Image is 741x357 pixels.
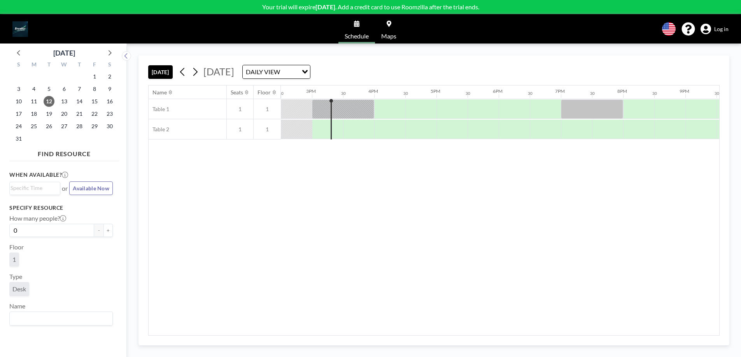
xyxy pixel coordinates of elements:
div: 30 [528,91,533,96]
span: Thursday, August 14, 2025 [74,96,85,107]
span: Table 1 [149,106,169,113]
img: organization-logo [12,21,28,37]
a: Schedule [338,14,375,44]
span: Wednesday, August 27, 2025 [59,121,70,132]
span: Friday, August 29, 2025 [89,121,100,132]
div: 30 [466,91,470,96]
div: 5PM [431,88,440,94]
div: 30 [715,91,719,96]
span: Log in [714,26,729,33]
div: 8PM [617,88,627,94]
button: Available Now [69,181,113,195]
label: Floor [9,243,24,251]
h4: FIND RESOURCE [9,147,119,158]
div: T [42,60,57,70]
div: 30 [341,91,346,96]
span: Sunday, August 31, 2025 [13,133,24,144]
div: 6PM [493,88,503,94]
div: 30 [652,91,657,96]
span: Schedule [345,33,369,39]
span: Thursday, August 28, 2025 [74,121,85,132]
span: Friday, August 1, 2025 [89,71,100,82]
span: Friday, August 15, 2025 [89,96,100,107]
span: Sunday, August 10, 2025 [13,96,24,107]
span: Sunday, August 17, 2025 [13,108,24,119]
label: Name [9,302,25,310]
div: S [11,60,26,70]
span: Desk [12,285,26,293]
span: Saturday, August 16, 2025 [104,96,115,107]
a: Log in [701,24,729,35]
span: Saturday, August 23, 2025 [104,108,115,119]
span: Sunday, August 3, 2025 [13,84,24,94]
span: Friday, August 8, 2025 [89,84,100,94]
div: Search for option [10,312,112,325]
span: Maps [381,33,396,39]
h3: Specify resource [9,204,113,211]
div: T [72,60,87,70]
span: Tuesday, August 19, 2025 [44,108,54,119]
b: [DATE] [315,3,335,10]
button: [DATE] [148,65,173,79]
div: Floor [258,89,271,96]
span: Tuesday, August 12, 2025 [44,96,54,107]
span: Saturday, August 2, 2025 [104,71,115,82]
input: Search for option [282,67,297,77]
span: Monday, August 4, 2025 [28,84,39,94]
div: Search for option [243,65,310,78]
span: Monday, August 11, 2025 [28,96,39,107]
span: Available Now [73,185,109,192]
span: Saturday, August 30, 2025 [104,121,115,132]
label: How many people? [9,214,66,222]
span: 1 [12,256,16,263]
span: 1 [227,126,253,133]
span: Monday, August 18, 2025 [28,108,39,119]
div: F [87,60,102,70]
div: W [57,60,72,70]
input: Search for option [11,313,108,324]
input: Search for option [11,184,56,192]
span: DAILY VIEW [244,67,282,77]
a: Maps [375,14,403,44]
span: Tuesday, August 26, 2025 [44,121,54,132]
div: 7PM [555,88,565,94]
div: S [102,60,117,70]
div: 9PM [680,88,689,94]
span: [DATE] [203,66,234,77]
div: M [26,60,42,70]
button: - [94,224,103,237]
span: Wednesday, August 13, 2025 [59,96,70,107]
span: 1 [227,106,253,113]
div: Seats [231,89,243,96]
span: Wednesday, August 20, 2025 [59,108,70,119]
span: 1 [254,106,281,113]
div: 30 [403,91,408,96]
span: or [62,185,68,192]
div: 30 [279,91,284,96]
button: + [103,224,113,237]
div: Name [152,89,167,96]
div: [DATE] [53,47,75,58]
div: Search for option [10,182,60,194]
span: Table 2 [149,126,169,133]
div: 4PM [368,88,378,94]
label: Type [9,273,22,280]
span: Tuesday, August 5, 2025 [44,84,54,94]
span: Saturday, August 9, 2025 [104,84,115,94]
span: Sunday, August 24, 2025 [13,121,24,132]
span: 1 [254,126,281,133]
span: Thursday, August 7, 2025 [74,84,85,94]
span: Wednesday, August 6, 2025 [59,84,70,94]
span: Thursday, August 21, 2025 [74,108,85,119]
span: Friday, August 22, 2025 [89,108,100,119]
span: Monday, August 25, 2025 [28,121,39,132]
div: 30 [590,91,595,96]
div: 3PM [306,88,316,94]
